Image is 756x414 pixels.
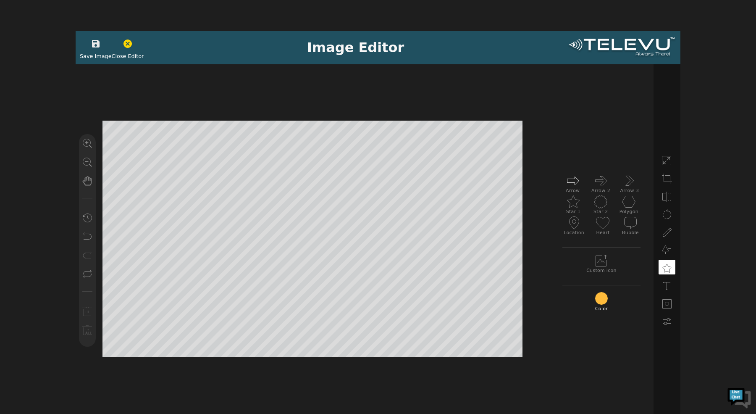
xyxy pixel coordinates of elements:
[591,187,610,195] label: Arrow-2
[619,208,638,216] label: Polygon
[620,187,639,195] label: Arrow-3
[622,229,639,237] label: Bubble
[595,306,608,313] label: Color
[596,229,609,237] label: Heart
[566,187,580,195] label: Arrow
[112,52,144,60] span: Close Editor
[567,37,676,58] img: logoWhite.png
[44,44,141,55] div: Chat with us now
[566,208,581,216] label: Star-1
[595,292,608,313] div: Color
[307,37,404,58] div: Image Editor
[138,4,158,24] div: Minimize live chat window
[4,229,160,259] textarea: Type your message and hit 'Enter'
[80,52,112,60] span: Save Image
[49,106,116,191] span: We're online!
[14,39,35,60] img: d_736959983_company_1615157101543_736959983
[593,208,608,216] label: Star-2
[727,385,752,410] img: Chat Widget
[564,229,584,237] label: Location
